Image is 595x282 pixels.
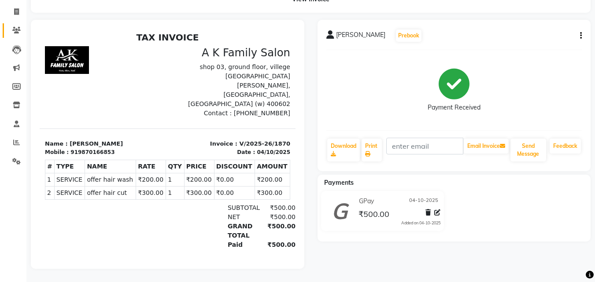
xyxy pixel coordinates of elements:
[5,120,29,128] div: Mobile :
[183,193,219,212] div: GRAND TOTAL
[96,144,126,157] td: ₹200.00
[15,131,45,144] th: TYPE
[409,197,438,206] span: 04-10-2025
[359,197,374,206] span: GPay
[47,146,94,156] span: offer hair wash
[96,157,126,171] td: ₹300.00
[215,131,251,144] th: AMOUNT
[336,30,385,43] span: [PERSON_NAME]
[396,29,421,42] button: Prebook
[464,139,509,154] button: Email Invoice
[217,120,251,128] div: 04/10/2025
[510,139,546,161] button: Send Message
[133,34,251,80] p: shop 03, ground floor, villege [GEOGRAPHIC_DATA][PERSON_NAME], [GEOGRAPHIC_DATA], [GEOGRAPHIC_DAT...
[428,103,480,112] div: Payment Received
[45,131,96,144] th: NAME
[133,18,251,30] h3: A K Family Salon
[126,144,144,157] td: 1
[96,131,126,144] th: RATE
[183,212,219,221] div: Paid
[183,184,219,193] div: NET
[6,144,15,157] td: 1
[219,184,256,193] div: ₹500.00
[386,138,463,154] input: enter email
[47,160,94,169] span: offer hair cut
[126,131,144,144] th: QTY
[5,4,251,14] h2: TAX INVOICE
[6,131,15,144] th: #
[215,144,251,157] td: ₹200.00
[133,111,251,120] p: Invoice : V/2025-26/1870
[174,131,215,144] th: DISCOUNT
[550,139,581,154] a: Feedback
[15,157,45,171] td: SERVICE
[133,80,251,89] p: Contact : [PHONE_NUMBER]
[144,144,174,157] td: ₹200.00
[183,175,219,184] div: SUBTOTAL
[31,120,75,128] div: 919870166853
[362,139,382,161] a: Print
[144,157,174,171] td: ₹300.00
[219,193,256,212] div: ₹500.00
[6,157,15,171] td: 2
[219,212,256,221] div: ₹500.00
[327,139,360,161] a: Download
[401,220,440,226] div: Added on 04-10-2025
[5,111,123,120] p: Name : [PERSON_NAME]
[174,157,215,171] td: ₹0.00
[215,157,251,171] td: ₹300.00
[126,157,144,171] td: 1
[197,120,215,128] div: Date :
[324,179,354,187] span: Payments
[358,209,389,221] span: ₹500.00
[144,131,174,144] th: PRICE
[219,175,256,184] div: ₹500.00
[174,144,215,157] td: ₹0.00
[15,144,45,157] td: SERVICE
